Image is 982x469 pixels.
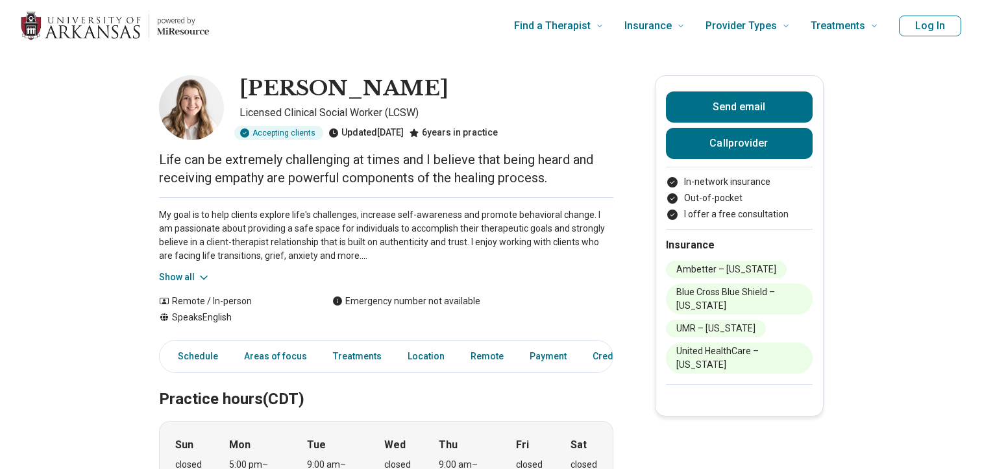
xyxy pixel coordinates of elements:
[666,283,813,315] li: Blue Cross Blue Shield – [US_STATE]
[811,17,865,35] span: Treatments
[384,437,406,453] strong: Wed
[229,437,251,453] strong: Mon
[666,320,766,337] li: UMR – [US_STATE]
[325,343,389,370] a: Treatments
[624,17,672,35] span: Insurance
[666,175,813,221] ul: Payment options
[666,208,813,221] li: I offer a free consultation
[522,343,574,370] a: Payment
[400,343,452,370] a: Location
[516,437,529,453] strong: Fri
[21,5,209,47] a: Home page
[439,437,458,453] strong: Thu
[666,128,813,159] button: Callprovider
[514,17,591,35] span: Find a Therapist
[159,311,306,324] div: Speaks English
[162,343,226,370] a: Schedule
[239,75,448,102] h1: [PERSON_NAME]
[666,175,813,189] li: In-network insurance
[585,343,650,370] a: Credentials
[463,343,511,370] a: Remote
[666,343,813,374] li: United HealthCare – [US_STATE]
[234,126,323,140] div: Accepting clients
[159,271,210,284] button: Show all
[328,126,404,140] div: Updated [DATE]
[899,16,961,36] button: Log In
[571,437,587,453] strong: Sat
[706,17,777,35] span: Provider Types
[666,91,813,123] button: Send email
[159,208,613,263] p: My goal is to help clients explore life's challenges, increase self-awareness and promote behavio...
[236,343,315,370] a: Areas of focus
[666,261,787,278] li: Ambetter – [US_STATE]
[666,191,813,205] li: Out-of-pocket
[159,75,224,140] img: Molly Himes, Licensed Clinical Social Worker (LCSW)
[175,437,193,453] strong: Sun
[159,150,613,187] p: Life can be extremely challenging at times and I believe that being heard and receiving empathy a...
[666,237,813,253] h2: Insurance
[159,357,613,411] h2: Practice hours (CDT)
[409,126,498,140] div: 6 years in practice
[332,295,480,308] div: Emergency number not available
[239,105,613,121] p: Licensed Clinical Social Worker (LCSW)
[159,295,306,308] div: Remote / In-person
[157,16,209,26] p: powered by
[307,437,326,453] strong: Tue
